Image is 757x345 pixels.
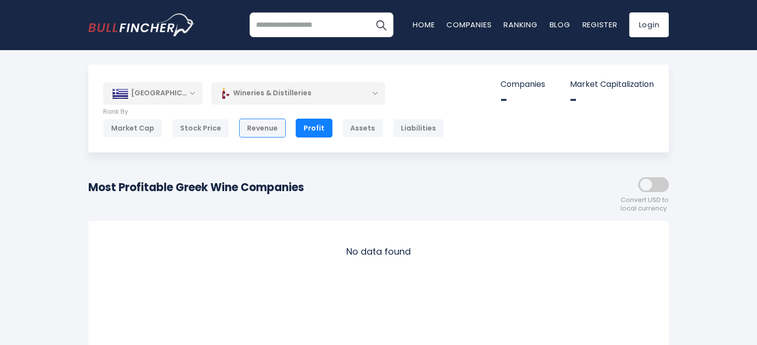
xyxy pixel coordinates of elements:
[103,236,654,267] div: No data found
[501,92,545,108] div: -
[582,19,617,30] a: Register
[369,12,393,37] button: Search
[296,119,332,138] div: Profit
[88,179,304,196] h1: Most Profitable Greek Wine Companies
[446,19,492,30] a: Companies
[88,13,195,36] img: bullfincher logo
[504,19,537,30] a: Ranking
[239,119,286,138] div: Revenue
[88,13,195,36] a: Go to homepage
[549,19,570,30] a: Blog
[342,119,383,138] div: Assets
[413,19,435,30] a: Home
[501,79,545,90] p: Companies
[393,119,444,138] div: Liabilities
[172,119,229,138] div: Stock Price
[103,108,444,116] p: Rank By
[621,196,669,213] span: Convert USD to local currency
[570,79,654,90] p: Market Capitalization
[103,119,162,138] div: Market Cap
[103,82,202,104] div: [GEOGRAPHIC_DATA]
[629,12,669,37] a: Login
[570,92,654,108] div: -
[211,82,385,105] div: Wineries & Distilleries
